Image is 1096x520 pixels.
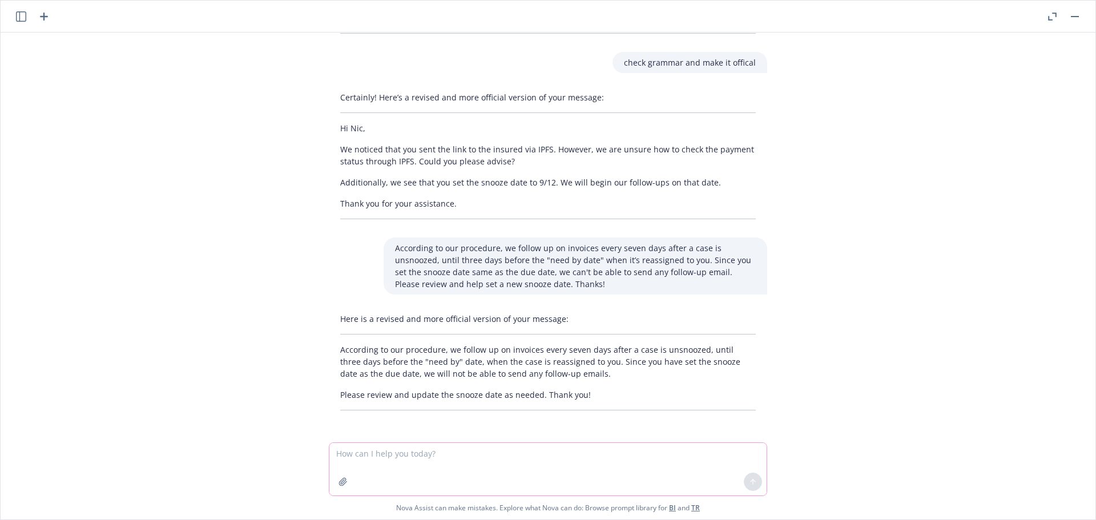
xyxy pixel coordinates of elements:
[691,503,700,513] a: TR
[340,389,756,401] p: Please review and update the snooze date as needed. Thank you!
[340,91,756,103] p: Certainly! Here’s a revised and more official version of your message:
[340,344,756,380] p: According to our procedure, we follow up on invoices every seven days after a case is unsnoozed, ...
[624,57,756,68] p: check grammar and make it offical
[340,313,756,325] p: Here is a revised and more official version of your message:
[340,197,756,209] p: Thank you for your assistance.
[395,242,756,290] p: According to our procedure, we follow up on invoices every seven days after a case is unsnoozed, ...
[340,122,756,134] p: Hi Nic,
[669,503,676,513] a: BI
[340,176,756,188] p: Additionally, we see that you set the snooze date to 9/12. We will begin our follow-ups on that d...
[340,143,756,167] p: We noticed that you sent the link to the insured via IPFS. However, we are unsure how to check th...
[5,496,1091,519] span: Nova Assist can make mistakes. Explore what Nova can do: Browse prompt library for and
